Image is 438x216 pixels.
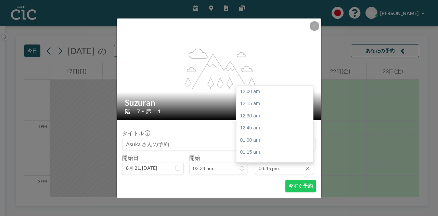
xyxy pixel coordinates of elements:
[122,130,150,137] label: タイトル
[236,146,317,158] div: 01:15 am
[125,108,140,115] span: 階： 7
[146,108,161,115] span: 席： 1
[123,138,315,150] input: Asuka さんの予約
[250,157,252,172] span: -
[236,86,317,98] div: 12:00 am
[236,110,317,122] div: 12:30 am
[189,154,200,161] label: 開始
[236,158,317,171] div: 01:30 am
[236,122,317,134] div: 12:45 am
[236,98,317,110] div: 12:15 am
[236,134,317,147] div: 01:00 am
[179,48,260,89] g: flex-grow: 1.2;
[122,154,139,161] label: 開始日
[142,109,144,114] span: •
[285,180,316,192] button: 今すぐ予約
[125,98,314,108] h2: Suzuran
